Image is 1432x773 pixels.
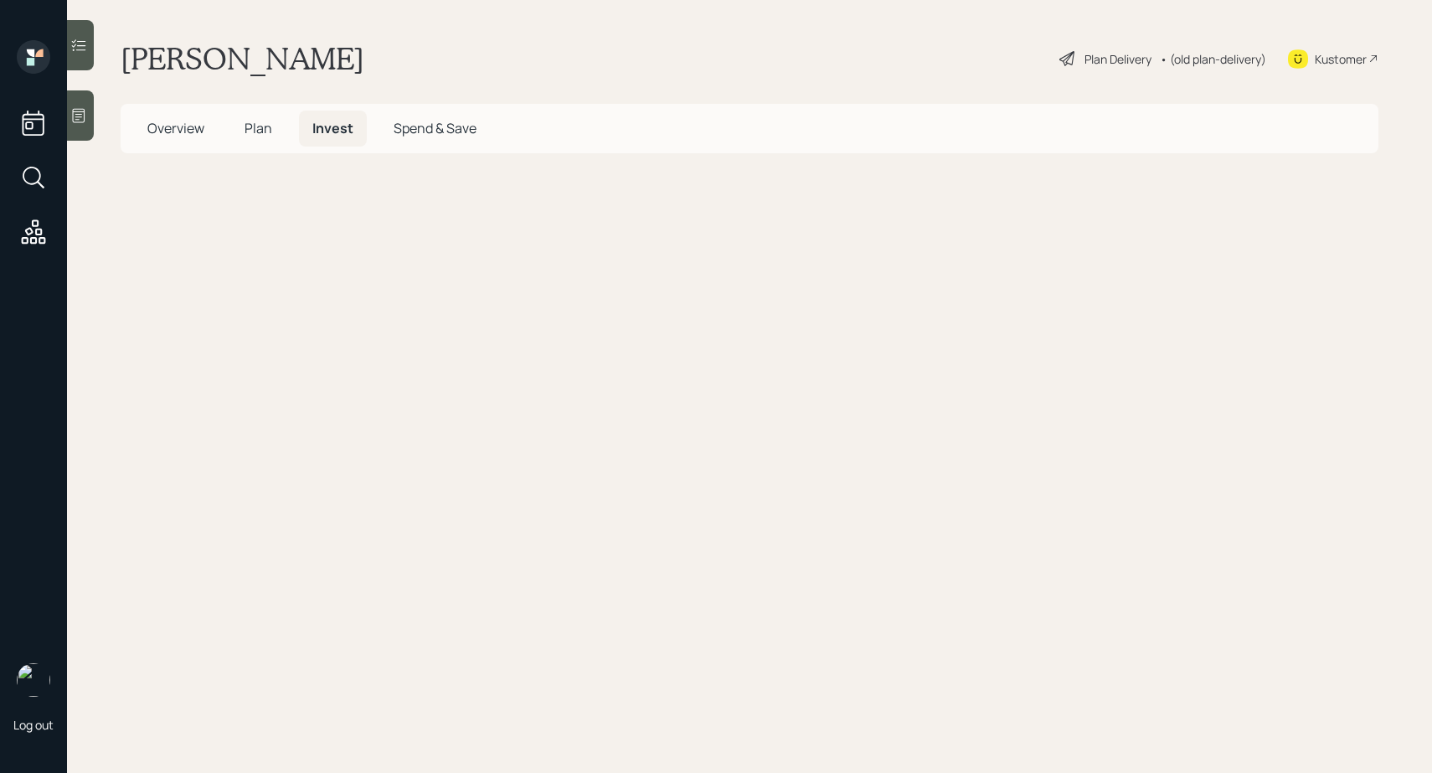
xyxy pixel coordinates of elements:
span: Overview [147,119,204,137]
div: Plan Delivery [1084,50,1151,68]
div: • (old plan-delivery) [1160,50,1266,68]
div: Kustomer [1315,50,1367,68]
span: Plan [245,119,272,137]
span: Invest [312,119,353,137]
img: sami-boghos-headshot.png [17,663,50,697]
div: Log out [13,717,54,733]
span: Spend & Save [394,119,476,137]
h1: [PERSON_NAME] [121,40,364,77]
